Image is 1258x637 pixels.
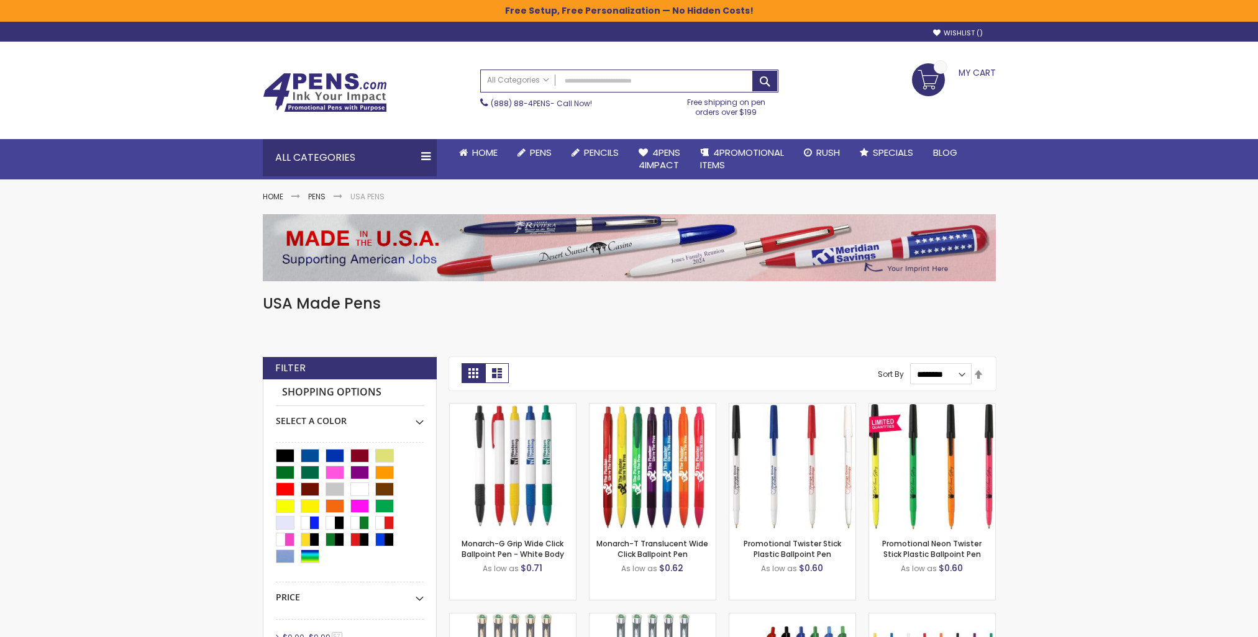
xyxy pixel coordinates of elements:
[263,139,437,176] div: All Categories
[869,403,995,413] a: Promotional Neon Twister Stick Plastic Ballpoint Pen
[869,613,995,623] a: Rally Value Ballpoint Click Stick Pen - Full Color Imprint
[729,403,855,413] a: Promotional Twister Stick Plastic Ballpoint Pen
[729,404,855,530] img: Promotional Twister Stick Plastic Ballpoint Pen
[263,73,387,112] img: 4Pens Custom Pens and Promotional Products
[276,406,424,427] div: Select A Color
[263,191,283,202] a: Home
[521,562,542,574] span: $0.71
[590,403,716,413] a: Monarch-T Translucent Wide Click Ballpoint Pen
[462,363,485,383] strong: Grid
[590,404,716,530] img: Monarch-T Translucent Wide Click Ballpoint Pen
[508,139,562,166] a: Pens
[263,214,996,281] img: USA Pens
[873,146,913,159] span: Specials
[878,369,904,379] label: Sort By
[530,146,552,159] span: Pens
[744,538,841,559] a: Promotional Twister Stick Plastic Ballpoint Pen
[487,75,549,85] span: All Categories
[590,613,716,623] a: Garland® USA Made Recycled Hefty High Gloss Chrome Accents Metal Twist Pen
[308,191,326,202] a: Pens
[449,139,508,166] a: Home
[729,613,855,623] a: RePen™ - USA Recycled Water Bottle (rPET) Rectractable Custom Pen
[483,563,519,574] span: As low as
[562,139,629,166] a: Pencils
[621,563,657,574] span: As low as
[450,613,576,623] a: Garland® USA Made Recycled Hefty High Gloss Gold Accents Metal Twist Pen
[276,379,424,406] strong: Shopping Options
[799,562,823,574] span: $0.60
[933,146,957,159] span: Blog
[674,93,778,117] div: Free shipping on pen orders over $199
[462,538,564,559] a: Monarch-G Grip Wide Click Ballpoint Pen - White Body
[850,139,923,166] a: Specials
[816,146,840,159] span: Rush
[933,29,983,38] a: Wishlist
[869,404,995,530] img: Promotional Neon Twister Stick Plastic Ballpoint Pen
[275,361,306,375] strong: Filter
[450,404,576,530] img: Monarch-G Grip Wide Click Ballpoint Pen - White Body
[794,139,850,166] a: Rush
[350,191,385,202] strong: USA Pens
[761,563,797,574] span: As low as
[882,538,982,559] a: Promotional Neon Twister Stick Plastic Ballpoint Pen
[690,139,794,179] a: 4PROMOTIONALITEMS
[659,562,683,574] span: $0.62
[639,146,680,171] span: 4Pens 4impact
[276,582,424,603] div: Price
[481,70,555,91] a: All Categories
[596,538,708,559] a: Monarch-T Translucent Wide Click Ballpoint Pen
[629,139,690,179] a: 4Pens4impact
[491,98,592,109] span: - Call Now!
[584,146,619,159] span: Pencils
[263,294,996,314] h1: USA Made Pens
[472,146,498,159] span: Home
[923,139,967,166] a: Blog
[491,98,550,109] a: (888) 88-4PENS
[901,563,937,574] span: As low as
[939,562,963,574] span: $0.60
[700,146,784,171] span: 4PROMOTIONAL ITEMS
[450,403,576,413] a: Monarch-G Grip Wide Click Ballpoint Pen - White Body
